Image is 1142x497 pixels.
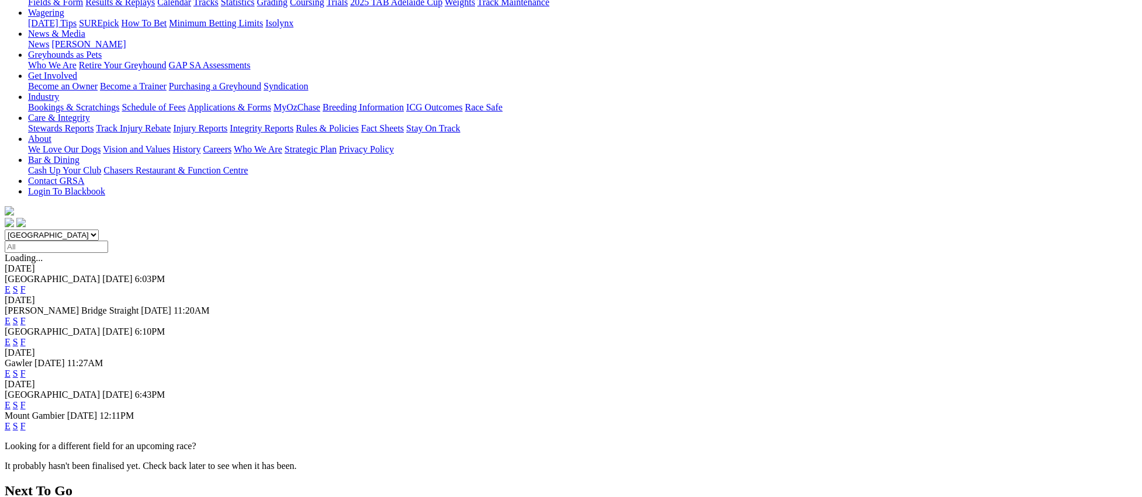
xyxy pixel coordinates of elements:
[28,165,1137,176] div: Bar & Dining
[169,60,251,70] a: GAP SA Assessments
[361,123,404,133] a: Fact Sheets
[188,102,271,112] a: Applications & Forms
[5,390,100,399] span: [GEOGRAPHIC_DATA]
[5,337,11,347] a: E
[102,274,133,284] span: [DATE]
[5,369,11,378] a: E
[285,144,337,154] a: Strategic Plan
[28,123,94,133] a: Stewards Reports
[28,8,64,18] a: Wagering
[135,390,165,399] span: 6:43PM
[20,369,26,378] a: F
[28,18,1137,29] div: Wagering
[5,284,11,294] a: E
[5,206,14,216] img: logo-grsa-white.png
[406,123,460,133] a: Stay On Track
[230,123,293,133] a: Integrity Reports
[20,421,26,431] a: F
[13,400,18,410] a: S
[5,253,43,263] span: Loading...
[203,144,231,154] a: Careers
[28,92,59,102] a: Industry
[28,60,77,70] a: Who We Are
[79,60,167,70] a: Retire Your Greyhound
[102,390,133,399] span: [DATE]
[102,326,133,336] span: [DATE]
[99,411,134,420] span: 12:11PM
[5,461,297,471] partial: It probably hasn't been finalised yet. Check back later to see when it has been.
[5,305,139,315] span: [PERSON_NAME] Bridge Straight
[28,81,1137,92] div: Get Involved
[28,113,90,123] a: Care & Integrity
[28,18,77,28] a: [DATE] Tips
[169,18,263,28] a: Minimum Betting Limits
[173,123,227,133] a: Injury Reports
[28,50,102,60] a: Greyhounds as Pets
[20,400,26,410] a: F
[5,441,1137,451] p: Looking for a different field for an upcoming race?
[13,369,18,378] a: S
[234,144,282,154] a: Who We Are
[5,347,1137,358] div: [DATE]
[265,18,293,28] a: Isolynx
[28,29,85,39] a: News & Media
[465,102,502,112] a: Race Safe
[135,274,165,284] span: 6:03PM
[28,155,79,165] a: Bar & Dining
[339,144,394,154] a: Privacy Policy
[28,39,1137,50] div: News & Media
[28,134,51,144] a: About
[264,81,308,91] a: Syndication
[135,326,165,336] span: 6:10PM
[67,411,98,420] span: [DATE]
[16,218,26,227] img: twitter.svg
[5,241,108,253] input: Select date
[13,337,18,347] a: S
[5,358,32,368] span: Gawler
[28,102,1137,113] div: Industry
[103,165,248,175] a: Chasers Restaurant & Function Centre
[323,102,404,112] a: Breeding Information
[103,144,170,154] a: Vision and Values
[20,337,26,347] a: F
[67,358,103,368] span: 11:27AM
[172,144,200,154] a: History
[5,379,1137,390] div: [DATE]
[5,326,100,336] span: [GEOGRAPHIC_DATA]
[5,263,1137,274] div: [DATE]
[100,81,167,91] a: Become a Trainer
[406,102,462,112] a: ICG Outcomes
[169,81,261,91] a: Purchasing a Greyhound
[34,358,65,368] span: [DATE]
[141,305,171,315] span: [DATE]
[28,165,101,175] a: Cash Up Your Club
[51,39,126,49] a: [PERSON_NAME]
[5,274,100,284] span: [GEOGRAPHIC_DATA]
[28,60,1137,71] div: Greyhounds as Pets
[13,284,18,294] a: S
[28,102,119,112] a: Bookings & Scratchings
[28,39,49,49] a: News
[5,421,11,431] a: E
[122,102,185,112] a: Schedule of Fees
[28,144,101,154] a: We Love Our Dogs
[274,102,320,112] a: MyOzChase
[174,305,210,315] span: 11:20AM
[296,123,359,133] a: Rules & Policies
[20,316,26,326] a: F
[28,176,84,186] a: Contact GRSA
[79,18,119,28] a: SUREpick
[28,186,105,196] a: Login To Blackbook
[13,316,18,326] a: S
[5,411,65,420] span: Mount Gambier
[28,123,1137,134] div: Care & Integrity
[28,144,1137,155] div: About
[5,400,11,410] a: E
[28,81,98,91] a: Become an Owner
[13,421,18,431] a: S
[28,71,77,81] a: Get Involved
[5,218,14,227] img: facebook.svg
[122,18,167,28] a: How To Bet
[5,316,11,326] a: E
[5,295,1137,305] div: [DATE]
